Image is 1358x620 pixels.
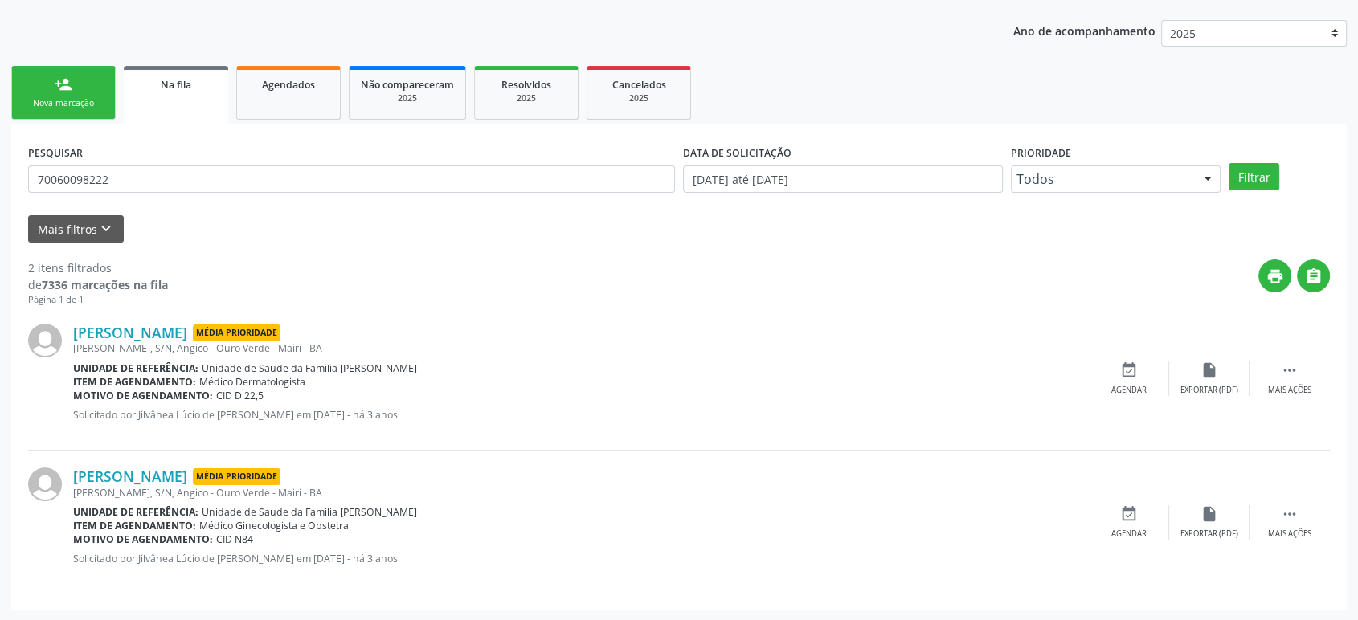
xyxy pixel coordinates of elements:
span: Unidade de Saude da Familia [PERSON_NAME] [202,505,417,519]
div: Mais ações [1268,385,1311,396]
a: [PERSON_NAME] [73,324,187,341]
span: Média Prioridade [193,324,280,341]
span: Unidade de Saude da Familia [PERSON_NAME] [202,361,417,375]
label: PESQUISAR [28,141,83,165]
i: insert_drive_file [1201,505,1218,523]
span: Média Prioridade [193,468,280,485]
div: Nova marcação [23,97,104,109]
div: Agendar [1111,528,1147,540]
div: 2025 [599,92,679,104]
i:  [1281,505,1299,523]
div: Mais ações [1268,528,1311,540]
i: insert_drive_file [1201,361,1218,379]
button: Mais filtroskeyboard_arrow_down [28,215,124,243]
div: 2 itens filtrados [28,259,168,276]
div: [PERSON_NAME], S/N, Angico - Ouro Verde - Mairi - BA [73,341,1089,355]
b: Unidade de referência: [73,505,198,519]
label: DATA DE SOLICITAÇÃO [683,141,791,165]
i: print [1266,267,1284,285]
div: Agendar [1111,385,1147,396]
div: 2025 [361,92,454,104]
input: Selecione um intervalo [683,165,1003,193]
div: 2025 [486,92,567,104]
span: CID D 22,5 [216,389,264,402]
span: Médico Ginecologista e Obstetra [199,519,349,532]
span: Agendados [262,78,315,92]
div: Exportar (PDF) [1180,385,1238,396]
div: person_add [55,75,72,93]
span: Médico Dermatologista [199,375,305,389]
a: [PERSON_NAME] [73,467,187,485]
span: Na fila [161,78,191,92]
b: Item de agendamento: [73,519,196,532]
div: [PERSON_NAME], S/N, Angico - Ouro Verde - Mairi - BA [73,486,1089,500]
div: Página 1 de 1 [28,293,168,307]
b: Motivo de agendamento: [73,389,213,402]
span: Cancelados [612,78,666,92]
button:  [1297,259,1330,292]
img: img [28,324,62,357]
span: Todos [1016,171,1188,187]
button: Filtrar [1229,163,1279,190]
strong: 7336 marcações na fila [42,277,168,292]
p: Solicitado por Jilvânea Lúcio de [PERSON_NAME] em [DATE] - há 3 anos [73,408,1089,422]
b: Item de agendamento: [73,375,196,389]
i: event_available [1120,361,1138,379]
span: Não compareceram [361,78,454,92]
b: Motivo de agendamento: [73,532,213,546]
div: de [28,276,168,293]
b: Unidade de referência: [73,361,198,375]
div: Exportar (PDF) [1180,528,1238,540]
img: img [28,467,62,501]
input: Nome, CNS [28,165,675,193]
p: Solicitado por Jilvânea Lúcio de [PERSON_NAME] em [DATE] - há 3 anos [73,552,1089,565]
i:  [1281,361,1299,379]
span: CID N84 [216,532,253,546]
i:  [1305,267,1323,285]
span: Resolvidos [501,78,551,92]
p: Ano de acompanhamento [1013,20,1156,40]
label: Prioridade [1011,141,1071,165]
i: keyboard_arrow_down [97,220,115,238]
button: print [1258,259,1291,292]
i: event_available [1120,505,1138,523]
